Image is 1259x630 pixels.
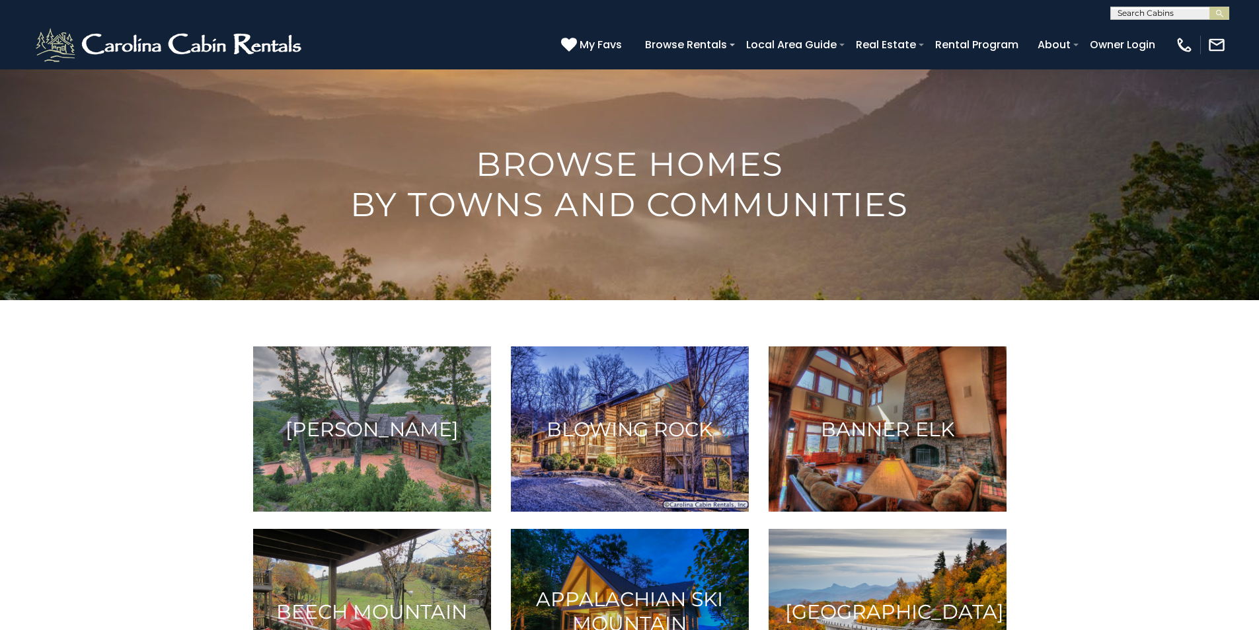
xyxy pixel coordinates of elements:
img: phone-regular-white.png [1175,36,1194,54]
a: Rental Program [929,33,1025,56]
img: mail-regular-white.png [1207,36,1226,54]
a: Banner Elk [769,346,1007,512]
a: Owner Login [1083,33,1162,56]
a: [PERSON_NAME] [253,346,491,512]
a: Local Area Guide [740,33,843,56]
h3: [GEOGRAPHIC_DATA] [785,600,990,624]
h3: Beech Mountain [270,600,475,624]
a: My Favs [561,36,625,54]
a: Blowing Rock [511,346,749,512]
a: Real Estate [849,33,923,56]
a: Browse Rentals [638,33,734,56]
span: My Favs [580,36,622,53]
h3: Banner Elk [785,417,990,442]
a: About [1031,33,1077,56]
img: White-1-2.png [33,25,307,65]
h3: [PERSON_NAME] [270,417,475,442]
h3: Blowing Rock [527,417,732,442]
